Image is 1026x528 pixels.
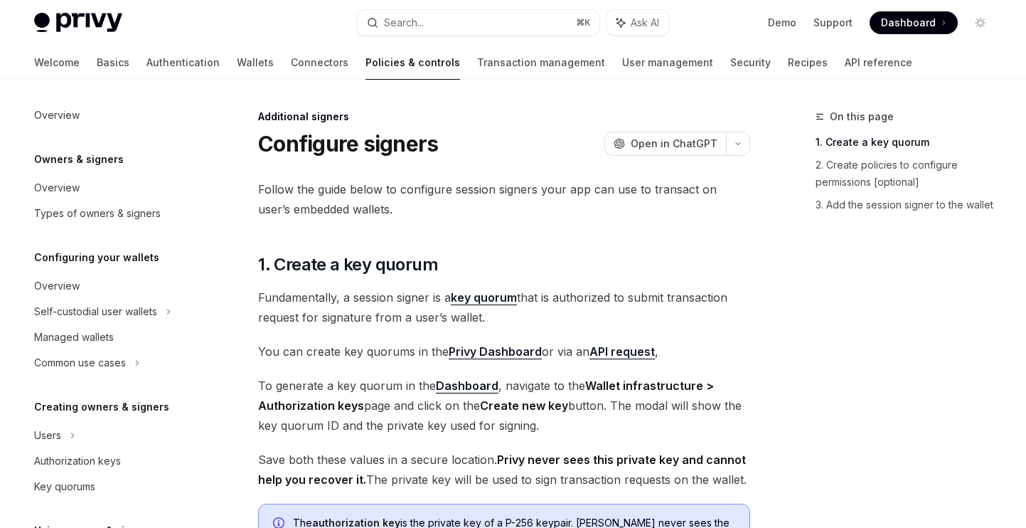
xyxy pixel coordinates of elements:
[816,131,1003,154] a: 1. Create a key quorum
[258,453,746,487] strong: Privy never sees this private key and cannot help you recover it.
[604,132,726,156] button: Open in ChatGPT
[816,154,1003,194] a: 2. Create policies to configure permissions [optional]
[258,131,438,157] h1: Configure signers
[34,151,124,168] h5: Owners & signers
[23,175,205,201] a: Overview
[23,273,205,299] a: Overview
[813,16,853,30] a: Support
[23,324,205,350] a: Managed wallets
[606,10,669,36] button: Ask AI
[34,205,161,222] div: Types of owners & signers
[357,10,599,36] button: Search...⌘K
[258,179,750,219] span: Follow the guide below to configure session signers your app can use to transact on user’s embedd...
[34,107,80,124] div: Overview
[730,46,771,80] a: Security
[631,137,717,151] span: Open in ChatGPT
[34,398,169,416] h5: Creating owners & signers
[969,11,992,34] button: Toggle dark mode
[384,14,424,31] div: Search...
[34,478,95,495] div: Key quorums
[97,46,129,80] a: Basics
[34,179,80,196] div: Overview
[365,46,460,80] a: Policies & controls
[34,46,80,80] a: Welcome
[870,11,958,34] a: Dashboard
[768,16,796,30] a: Demo
[23,201,205,226] a: Types of owners & signers
[23,448,205,474] a: Authorization keys
[34,453,121,470] div: Authorization keys
[34,329,114,346] div: Managed wallets
[146,46,220,80] a: Authentication
[258,253,438,276] span: 1. Create a key quorum
[23,102,205,128] a: Overview
[631,16,659,30] span: Ask AI
[480,398,568,413] strong: Create new key
[34,278,80,295] div: Overview
[258,342,750,361] span: You can create key quorums in the or via an ,
[34,303,157,320] div: Self-custodial user wallets
[34,13,122,33] img: light logo
[23,474,205,500] a: Key quorums
[576,17,591,28] span: ⌘ K
[451,290,517,305] a: key quorum
[258,110,750,124] div: Additional signers
[449,344,542,359] a: Privy Dashboard
[34,427,61,444] div: Users
[845,46,912,80] a: API reference
[34,249,159,266] h5: Configuring your wallets
[622,46,713,80] a: User management
[291,46,348,80] a: Connectors
[34,354,126,371] div: Common use cases
[477,46,605,80] a: Transaction management
[816,194,1003,216] a: 3. Add the session signer to the wallet
[258,287,750,327] span: Fundamentally, a session signer is a that is authorized to submit transaction request for signatu...
[436,379,498,394] a: Dashboard
[258,376,750,435] span: To generate a key quorum in the , navigate to the page and click on the button. The modal will sh...
[830,108,894,125] span: On this page
[258,450,750,490] span: Save both these values in a secure location. The private key will be used to sign transaction req...
[589,344,655,359] a: API request
[237,46,274,80] a: Wallets
[881,16,936,30] span: Dashboard
[788,46,828,80] a: Recipes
